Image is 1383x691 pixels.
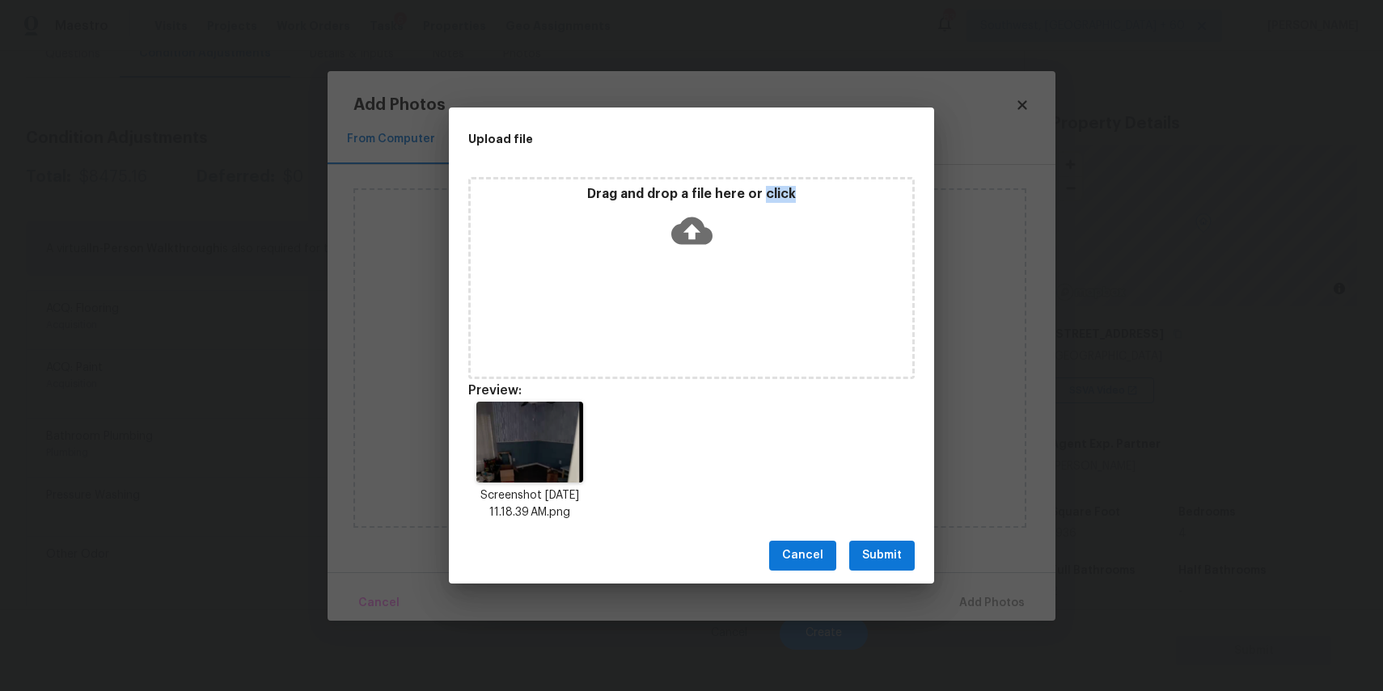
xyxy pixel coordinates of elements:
[769,541,836,571] button: Cancel
[782,546,823,566] span: Cancel
[468,130,842,148] h2: Upload file
[471,186,912,203] p: Drag and drop a file here or click
[849,541,915,571] button: Submit
[468,487,591,521] p: Screenshot [DATE] 11.18.39 AM.png
[862,546,902,566] span: Submit
[476,402,582,482] img: q3ws0F8TPgzWrvJhoAAAAASUVORK5CYII=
